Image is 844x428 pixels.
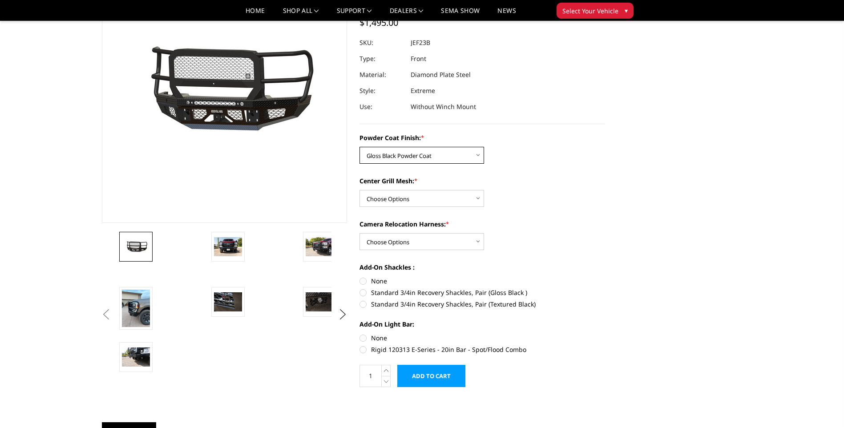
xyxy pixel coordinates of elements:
[359,262,605,272] label: Add-On Shackles :
[562,6,618,16] span: Select Your Vehicle
[359,219,605,229] label: Camera Relocation Harness:
[359,319,605,329] label: Add-On Light Bar:
[214,237,242,256] img: 2023-2026 Ford F250-350 - FT Series - Extreme Front Bumper
[800,385,844,428] iframe: Chat Widget
[336,308,349,321] button: Next
[359,51,404,67] dt: Type:
[397,365,465,387] input: Add to Cart
[390,8,424,20] a: Dealers
[359,176,605,186] label: Center Grill Mesh:
[283,8,319,20] a: shop all
[411,83,435,99] dd: Extreme
[557,3,634,19] button: Select Your Vehicle
[122,240,150,253] img: 2023-2026 Ford F250-350 - FT Series - Extreme Front Bumper
[359,83,404,99] dt: Style:
[122,290,150,327] img: 2023-2026 Ford F250-350 - FT Series - Extreme Front Bumper
[246,8,265,20] a: Home
[214,292,242,311] img: 2023-2026 Ford F250-350 - FT Series - Extreme Front Bumper
[122,347,150,366] img: 2023-2026 Ford F250-350 - FT Series - Extreme Front Bumper
[100,308,113,321] button: Previous
[625,6,628,15] span: ▾
[359,133,605,142] label: Powder Coat Finish:
[337,8,372,20] a: Support
[411,67,471,83] dd: Diamond Plate Steel
[359,345,605,354] label: Rigid 120313 E-Series - 20in Bar - Spot/Flood Combo
[359,288,605,297] label: Standard 3/4in Recovery Shackles, Pair (Gloss Black )
[411,51,426,67] dd: Front
[306,292,334,311] img: 2023-2026 Ford F250-350 - FT Series - Extreme Front Bumper
[359,35,404,51] dt: SKU:
[359,276,605,286] label: None
[359,16,398,28] span: $1,495.00
[359,99,404,115] dt: Use:
[359,299,605,309] label: Standard 3/4in Recovery Shackles, Pair (Textured Black)
[411,35,430,51] dd: JEF23B
[411,99,476,115] dd: Without Winch Mount
[359,67,404,83] dt: Material:
[497,8,516,20] a: News
[441,8,480,20] a: SEMA Show
[306,237,334,256] img: 2023-2026 Ford F250-350 - FT Series - Extreme Front Bumper
[359,333,605,343] label: None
